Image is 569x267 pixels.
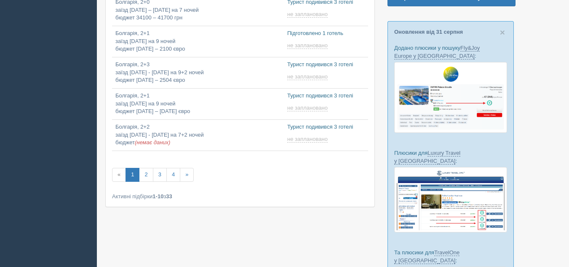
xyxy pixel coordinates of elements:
a: Болгарія, 2+2заїзд [DATE] - [DATE] на 7+2 ночейбюджет(немає даних) [112,120,284,151]
b: 33 [166,193,172,200]
p: Додано плюсики у пошуку : [394,44,507,60]
a: не заплановано [287,73,329,80]
span: не заплановано [287,42,328,49]
a: Luxury Travel у [GEOGRAPHIC_DATA] [394,150,460,165]
a: Оновлення від 31 серпня [394,29,463,35]
a: Fly&Joy Europe у [GEOGRAPHIC_DATA] [394,45,480,59]
button: Close [500,28,505,37]
p: Болгарія, 2+2 заїзд [DATE] - [DATE] на 7+2 ночей бюджет [115,123,280,147]
a: не заплановано [287,105,329,111]
b: 1-10 [152,193,163,200]
a: Болгарія, 2+1заїзд [DATE] на 9 ночейбюджет [DATE] – [DATE] євро [112,89,284,119]
a: не заплановано [287,136,329,143]
span: « [112,168,126,182]
p: Турист подивився 3 готелі [287,92,365,100]
a: 1 [126,168,139,182]
p: Болгарія, 2+1 заїзд [DATE] на 9 ночей бюджет [DATE] – [DATE] євро [115,92,280,116]
img: luxury-travel-%D0%BF%D0%BE%D0%B4%D0%B1%D0%BE%D1%80%D0%BA%D0%B0-%D1%81%D1%80%D0%BC-%D0%B4%D0%BB%D1... [394,167,507,232]
span: не заплановано [287,105,328,111]
p: Турист подивився 3 готелі [287,61,365,69]
div: Активні підбірки з [112,192,368,200]
a: 2 [139,168,153,182]
p: Та плюсики для : [394,248,507,264]
a: 4 [166,168,180,182]
img: fly-joy-de-proposal-crm-for-travel-agency.png [394,62,507,133]
p: Болгарія, 2+1 заїзд [DATE] на 9 ночей бюджет [DATE] – 2100 євро [115,30,280,53]
p: Болгарія, 2+3 заїзд [DATE] - [DATE] на 9+2 ночей бюджет [DATE] – 2504 євро [115,61,280,84]
a: Болгарія, 2+3заїзд [DATE] - [DATE] на 9+2 ночейбюджет [DATE] – 2504 євро [112,57,284,88]
span: не заплановано [287,73,328,80]
span: не заплановано [287,11,328,18]
span: (немає даних) [135,139,170,146]
span: × [500,27,505,37]
a: Болгарія, 2+1заїзд [DATE] на 9 ночейбюджет [DATE] – 2100 євро [112,26,284,57]
a: » [180,168,194,182]
span: не заплановано [287,136,328,143]
p: Підготовлено 1 готель [287,30,365,38]
p: Турист подивився 3 готелі [287,123,365,131]
a: не заплановано [287,11,329,18]
p: Плюсики для : [394,149,507,165]
a: 3 [153,168,167,182]
a: не заплановано [287,42,329,49]
a: TravelOne у [GEOGRAPHIC_DATA] [394,249,459,264]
